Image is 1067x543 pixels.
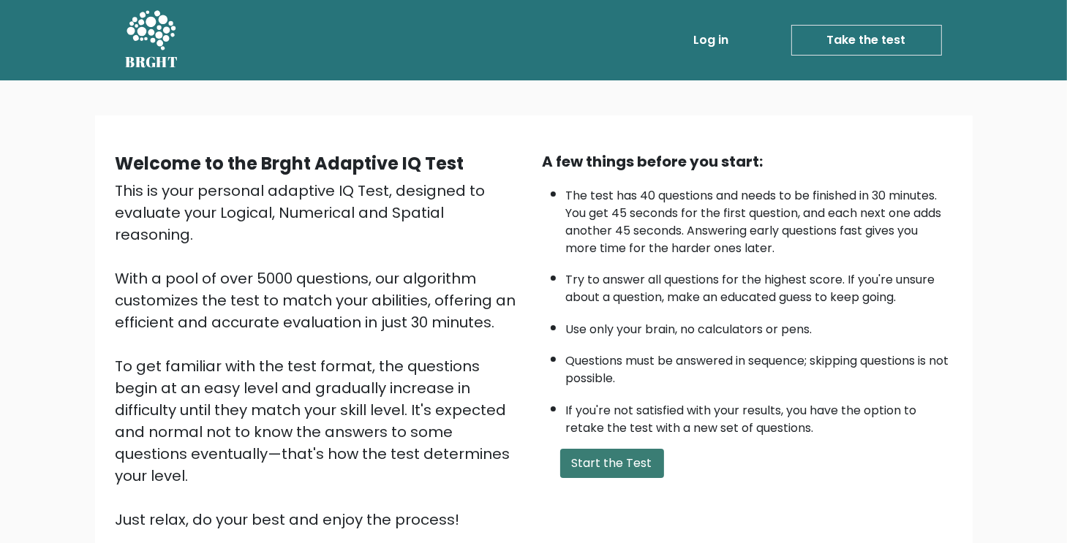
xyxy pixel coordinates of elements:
[566,264,952,306] li: Try to answer all questions for the highest score. If you're unsure about a question, make an edu...
[566,314,952,338] li: Use only your brain, no calculators or pens.
[126,6,178,75] a: BRGHT
[543,151,952,172] div: A few things before you start:
[566,345,952,387] li: Questions must be answered in sequence; skipping questions is not possible.
[566,180,952,257] li: The test has 40 questions and needs to be finished in 30 minutes. You get 45 seconds for the firs...
[791,25,942,56] a: Take the test
[688,26,735,55] a: Log in
[126,53,178,71] h5: BRGHT
[116,180,525,531] div: This is your personal adaptive IQ Test, designed to evaluate your Logical, Numerical and Spatial ...
[116,151,464,175] b: Welcome to the Brght Adaptive IQ Test
[566,395,952,437] li: If you're not satisfied with your results, you have the option to retake the test with a new set ...
[560,449,664,478] button: Start the Test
